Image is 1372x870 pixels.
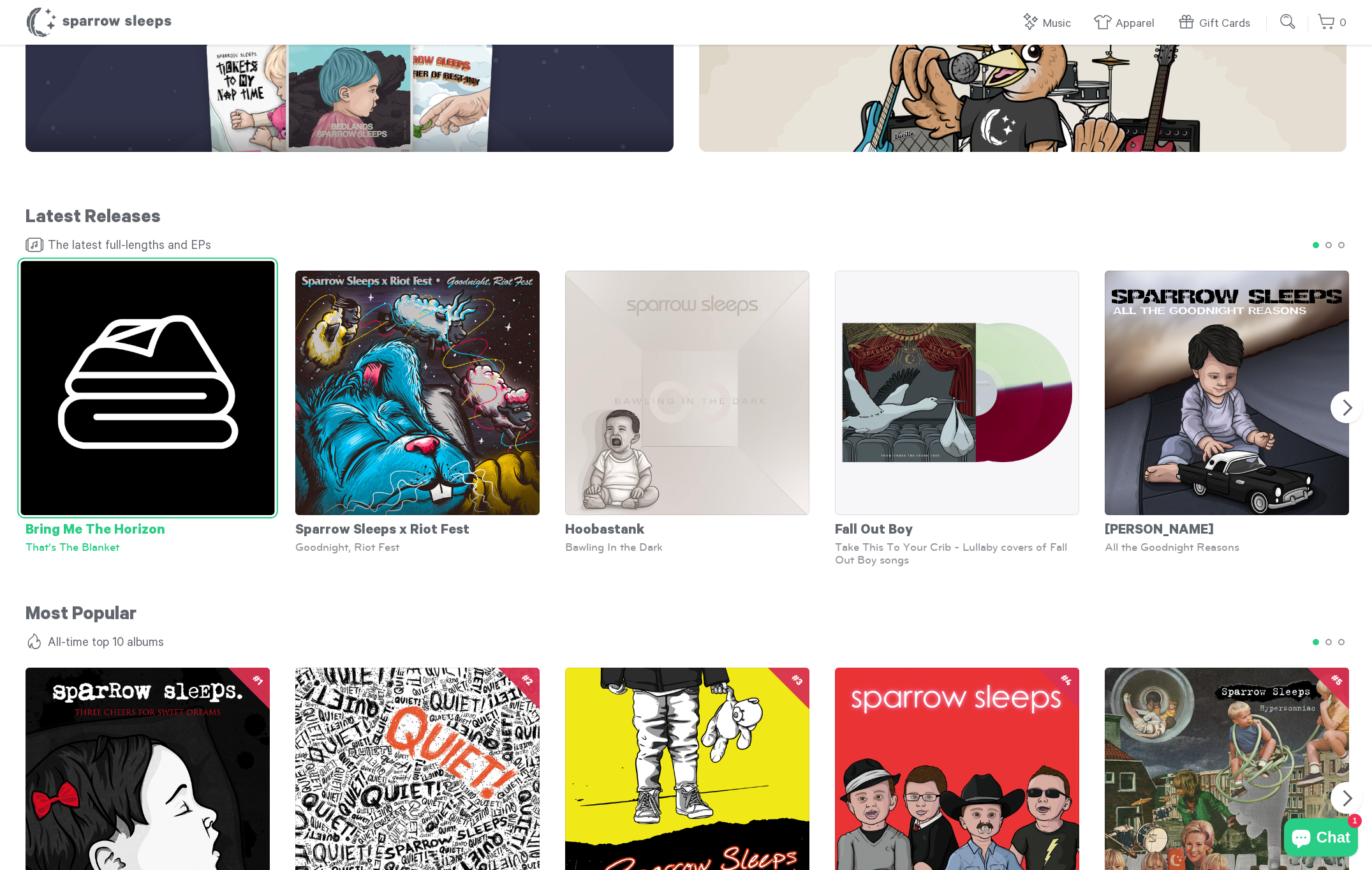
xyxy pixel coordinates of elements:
[26,541,270,553] div: That's The Blanket
[295,515,540,541] div: Sparrow Sleeps x Riot Fest
[295,271,540,553] a: Sparrow Sleeps x Riot Fest Goodnight, Riot Fest
[1021,10,1077,38] a: Music
[1331,391,1362,423] button: Next
[835,271,1079,515] img: SS_FUTST_SSEXCLUSIVE_6d2c3e95-2d39-4810-a4f6-2e3a860c2b91_grande.png
[26,515,270,541] div: Bring Me The Horizon
[1177,10,1257,38] a: Gift Cards
[295,541,540,553] div: Goodnight, Riot Fest
[26,6,172,38] h1: Sparrow Sleeps
[1331,782,1362,814] button: Next
[565,271,809,515] img: Hoobastank_-_Bawling_In_The_Dark_-_Cover_3000x3000_c6cbc220-6762-4f53-8157-d43f2a1c9256_grande.jpg
[295,271,540,515] img: RiotFestCover2025_f0c3ff46-2987-413d-b2a7-3322b85762af_grande.jpg
[835,515,1079,541] div: Fall Out Boy
[565,271,809,553] a: Hoobastank Bawling In the Dark
[1105,541,1349,553] div: All the Goodnight Reasons
[1105,271,1349,515] img: Nickelback-AllTheGoodnightReasons-Cover_1_grande.png
[1334,237,1346,250] button: 3 of 3
[26,634,1346,654] h4: All-time top 10 albums
[565,541,809,553] div: Bawling In the Dark
[1317,10,1346,37] a: 0
[1093,10,1161,38] a: Apparel
[1276,9,1301,34] input: Submit
[1321,634,1334,647] button: 2 of 3
[1334,634,1346,647] button: 3 of 3
[1308,634,1321,647] button: 1 of 3
[1280,818,1362,860] inbox-online-store-chat: Shopify online store chat
[1105,515,1349,541] div: [PERSON_NAME]
[835,271,1079,566] a: Fall Out Boy Take This To Your Crib - Lullaby covers of Fall Out Boy songs
[835,541,1079,566] div: Take This To Your Crib - Lullaby covers of Fall Out Boy songs
[26,207,1346,231] h2: Latest Releases
[20,260,274,514] img: BringMeTheHorizon-That_sTheBlanket-Cover_grande.png
[565,515,809,541] div: Hoobastank
[26,237,1346,257] h4: The latest full-lengths and EPs
[26,604,1346,628] h2: Most Popular
[26,271,270,553] a: Bring Me The Horizon That's The Blanket
[1321,237,1334,250] button: 2 of 3
[1308,237,1321,250] button: 1 of 3
[1105,271,1349,553] a: [PERSON_NAME] All the Goodnight Reasons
